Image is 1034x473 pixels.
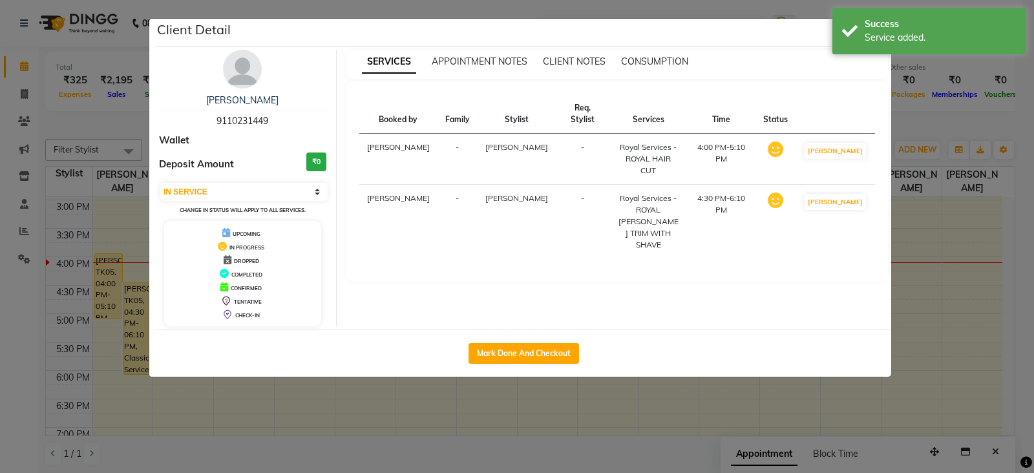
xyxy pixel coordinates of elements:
[223,50,262,89] img: avatar
[617,193,679,251] div: Royal Services - ROYAL [PERSON_NAME] TRIM WITH SHAVE
[159,133,189,148] span: Wallet
[159,157,234,172] span: Deposit Amount
[478,94,556,134] th: Stylist
[687,94,755,134] th: Time
[432,56,527,67] span: APPOINTMENT NOTES
[235,312,260,319] span: CHECK-IN
[234,258,259,264] span: DROPPED
[229,244,264,251] span: IN PROGRESS
[865,17,1017,31] div: Success
[621,56,688,67] span: CONSUMPTION
[556,94,610,134] th: Req. Stylist
[231,271,262,278] span: COMPLETED
[206,94,279,106] a: [PERSON_NAME]
[362,50,416,74] span: SERVICES
[216,115,268,127] span: 9110231449
[687,185,755,259] td: 4:30 PM-6:10 PM
[543,56,606,67] span: CLIENT NOTES
[805,143,866,159] button: [PERSON_NAME]
[805,194,866,210] button: [PERSON_NAME]
[438,94,478,134] th: Family
[359,185,438,259] td: [PERSON_NAME]
[231,285,262,291] span: CONFIRMED
[469,343,579,364] button: Mark Done And Checkout
[485,142,548,152] span: [PERSON_NAME]
[306,152,326,171] h3: ₹0
[609,94,687,134] th: Services
[180,207,306,213] small: Change in status will apply to all services.
[157,20,231,39] h5: Client Detail
[485,193,548,203] span: [PERSON_NAME]
[359,134,438,185] td: [PERSON_NAME]
[617,142,679,176] div: Royal Services - ROYAL HAIR CUT
[687,134,755,185] td: 4:00 PM-5:10 PM
[755,94,796,134] th: Status
[865,31,1017,45] div: Service added.
[359,94,438,134] th: Booked by
[233,231,260,237] span: UPCOMING
[438,134,478,185] td: -
[556,134,610,185] td: -
[438,185,478,259] td: -
[556,185,610,259] td: -
[234,299,262,305] span: TENTATIVE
